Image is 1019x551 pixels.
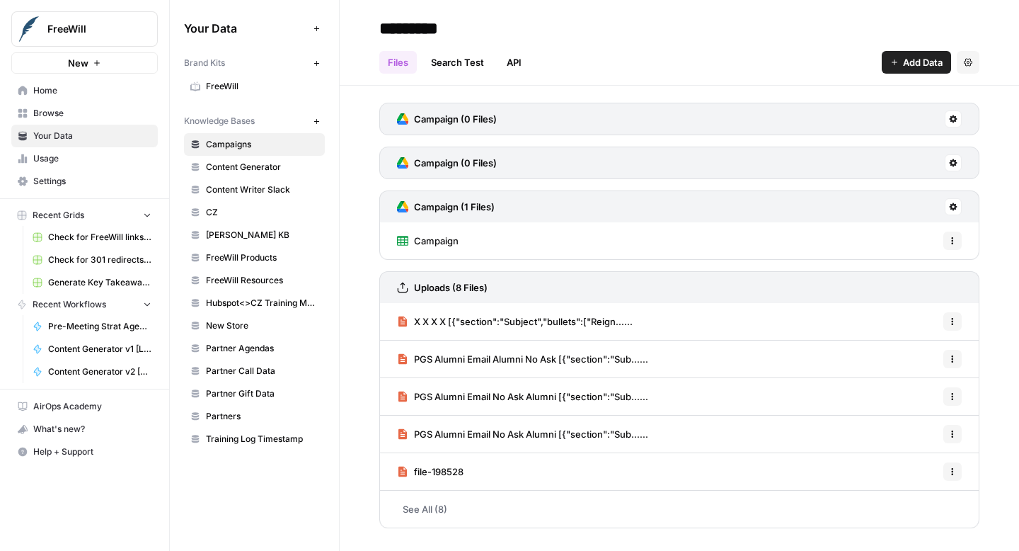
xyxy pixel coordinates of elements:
span: Knowledge Bases [184,115,255,127]
span: Browse [33,107,151,120]
a: Campaign (0 Files) [397,103,497,135]
span: FreeWill Products [206,251,318,264]
a: file-198528 [397,453,464,490]
span: Hubspot<>CZ Training Mapping [206,297,318,309]
span: New Store [206,319,318,332]
a: AirOps Academy [11,395,158,418]
span: PGS Alumni Email Alumni No Ask [{"section":"Sub...... [414,352,648,366]
span: Content Generator [206,161,318,174]
button: What's new? [11,418,158,441]
span: Your Data [184,20,308,37]
span: PGS Alumni Email No Ask Alumni [{"section":"Sub...... [414,427,648,441]
a: Partner Call Data [184,360,325,382]
a: Training Log Timestamp [184,428,325,450]
span: Pre-Meeting Strat Agenda (all-team test environment) [48,320,151,333]
a: Partners [184,405,325,428]
a: Content Generator v2 [DRAFT] [26,360,158,383]
a: PGS Alumni Email No Ask Alumni [{"section":"Sub...... [397,416,648,453]
span: Recent Workflows [33,298,106,311]
a: Content Generator [184,156,325,178]
a: Content Writer Slack [184,178,325,201]
a: Uploads (8 Files) [397,272,488,303]
span: Help + Support [33,445,151,458]
span: Your Data [33,130,151,142]
a: Generate Key Takeaways from Webinar Transcripts [26,271,158,294]
img: FreeWill Logo [16,16,42,42]
span: Partner Gift Data [206,387,318,400]
span: FreeWill Resources [206,274,318,287]
a: Partner Gift Data [184,382,325,405]
a: Home [11,79,158,102]
a: Usage [11,147,158,170]
span: PGS Alumni Email No Ask Alumni [{"section":"Sub...... [414,390,648,404]
a: FreeWill Products [184,246,325,269]
a: Files [379,51,417,74]
span: Content Generator v2 [DRAFT] [48,365,151,378]
button: Recent Workflows [11,294,158,315]
span: Training Log Timestamp [206,433,318,445]
a: Search Test [422,51,493,74]
div: What's new? [12,419,157,440]
a: API [498,51,530,74]
a: CZ [184,201,325,224]
h3: Campaign (1 Files) [414,200,495,214]
a: FreeWill Resources [184,269,325,292]
a: New Store [184,314,325,337]
span: Content Generator v1 [LIVE] [48,343,151,356]
span: file-198528 [414,465,464,479]
button: New [11,52,158,74]
a: Browse [11,102,158,125]
button: Workspace: FreeWill [11,11,158,47]
span: FreeWill [47,22,133,36]
span: Settings [33,175,151,188]
span: Campaigns [206,138,318,151]
span: Check for FreeWill links on partner's external website [48,231,151,244]
span: Partners [206,410,318,423]
span: CZ [206,206,318,219]
span: Campaign [414,234,459,248]
span: Partner Agendas [206,342,318,355]
a: PGS Alumni Email No Ask Alumni [{"section":"Sub...... [397,378,648,415]
h3: Campaign (0 Files) [414,112,497,126]
a: Your Data [11,125,158,147]
button: Add Data [882,51,951,74]
a: Hubspot<>CZ Training Mapping [184,292,325,314]
span: Generate Key Takeaways from Webinar Transcripts [48,276,151,289]
a: Settings [11,170,158,193]
span: [PERSON_NAME] KB [206,229,318,242]
a: Partner Agendas [184,337,325,360]
a: Campaign (1 Files) [397,191,495,222]
a: Check for FreeWill links on partner's external website [26,226,158,249]
span: Partner Call Data [206,365,318,377]
a: PGS Alumni Email Alumni No Ask [{"section":"Sub...... [397,341,648,377]
button: Recent Grids [11,205,158,226]
a: Check for 301 redirects on page Grid [26,249,158,271]
a: X X X X [{"section":"Subject","bullets":["Reign...... [397,303,633,340]
span: New [68,56,88,70]
a: Campaigns [184,133,325,156]
a: Pre-Meeting Strat Agenda (all-team test environment) [26,315,158,338]
h3: Uploads (8 Files) [414,280,488,295]
a: Campaign [397,222,459,259]
a: [PERSON_NAME] KB [184,224,325,246]
span: Usage [33,152,151,165]
span: Content Writer Slack [206,183,318,196]
h3: Campaign (0 Files) [414,156,497,170]
span: Brand Kits [184,57,225,69]
span: Check for 301 redirects on page Grid [48,254,151,266]
a: Content Generator v1 [LIVE] [26,338,158,360]
span: AirOps Academy [33,400,151,413]
a: FreeWill [184,75,325,98]
span: Recent Grids [33,209,84,222]
a: Campaign (0 Files) [397,147,497,178]
span: FreeWill [206,80,318,93]
span: Add Data [903,55,943,69]
button: Help + Support [11,441,158,463]
span: Home [33,84,151,97]
a: See All (8) [379,491,979,528]
span: X X X X [{"section":"Subject","bullets":["Reign...... [414,314,633,329]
